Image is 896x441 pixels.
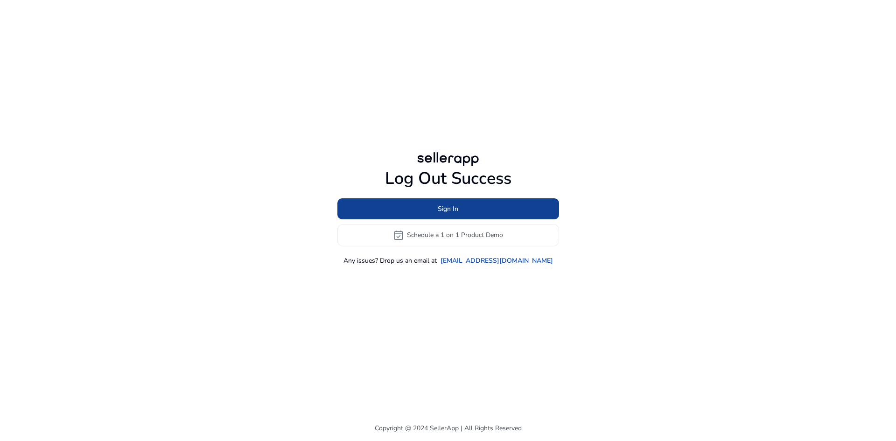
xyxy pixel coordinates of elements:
h1: Log Out Success [337,168,559,189]
span: Sign In [438,204,458,214]
button: event_availableSchedule a 1 on 1 Product Demo [337,224,559,246]
p: Any issues? Drop us an email at [343,256,437,266]
button: Sign In [337,198,559,219]
span: event_available [393,230,404,241]
a: [EMAIL_ADDRESS][DOMAIN_NAME] [441,256,553,266]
